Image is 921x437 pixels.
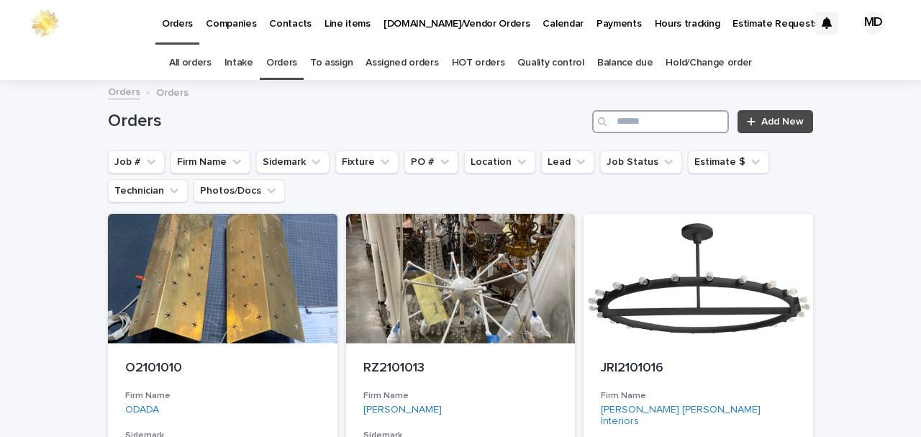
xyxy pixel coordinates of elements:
div: MD [862,12,885,35]
button: Job Status [600,150,682,174]
button: Job # [108,150,165,174]
a: Quality control [517,46,584,80]
a: All orders [169,46,212,80]
input: Search [592,110,729,133]
a: ODADA [125,404,159,416]
a: Add New [738,110,813,133]
p: Orders [156,84,189,99]
h3: Firm Name [125,390,320,402]
button: Technician [108,179,188,202]
button: PO # [404,150,458,174]
a: [PERSON_NAME] [PERSON_NAME] Interiors [601,404,796,428]
button: Location [464,150,535,174]
a: Orders [108,83,140,99]
a: [PERSON_NAME] [363,404,442,416]
a: Assigned orders [366,46,438,80]
button: Sidemark [256,150,330,174]
h3: Firm Name [601,390,796,402]
a: Hold/Change order [666,46,752,80]
button: Fixture [335,150,399,174]
p: RZ2101013 [363,361,558,377]
a: HOT orders [452,46,505,80]
p: O2101010 [125,361,320,377]
p: JRI2101016 [601,361,796,377]
img: 0ffKfDbyRa2Iv8hnaAqg [29,9,60,37]
a: Intake [224,46,253,80]
button: Photos/Docs [194,179,285,202]
button: Estimate $ [688,150,769,174]
a: To assign [310,46,353,80]
h1: Orders [108,111,586,132]
a: Orders [266,46,297,80]
button: Firm Name [171,150,250,174]
h3: Firm Name [363,390,558,402]
a: Balance due [597,46,653,80]
button: Lead [541,150,594,174]
span: Add New [761,117,804,127]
